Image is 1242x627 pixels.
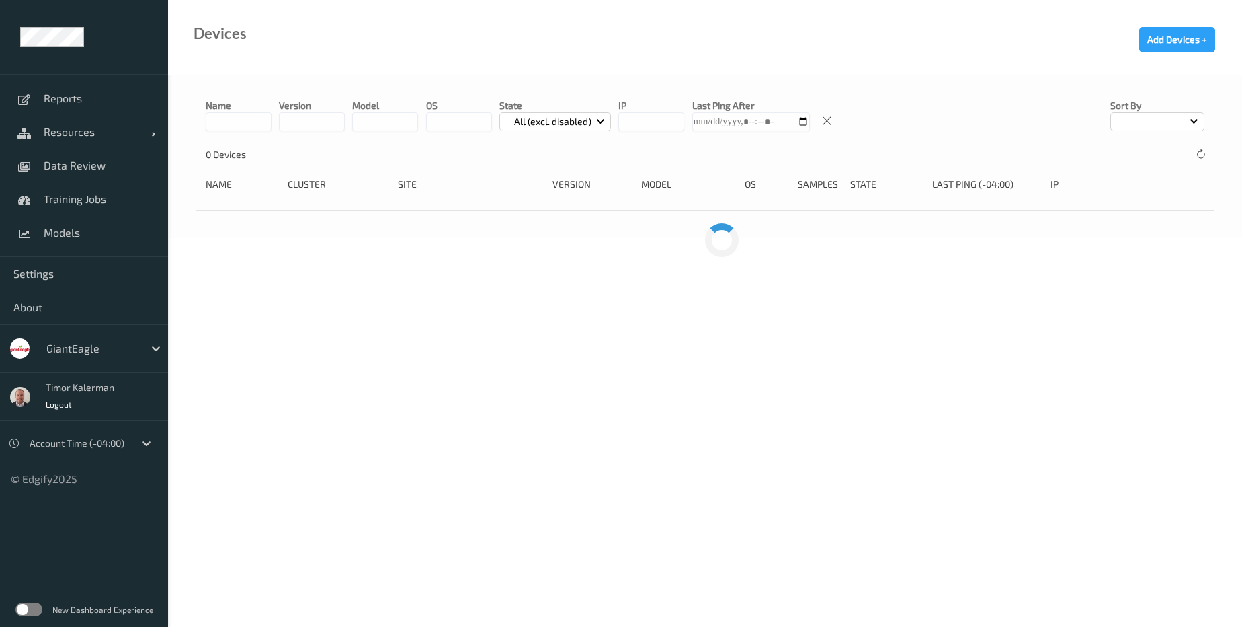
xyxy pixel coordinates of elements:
[641,178,735,191] div: Model
[206,178,278,191] div: Name
[745,178,788,191] div: OS
[1139,27,1215,52] button: Add Devices +
[692,99,810,112] p: Last Ping After
[279,99,345,112] p: version
[398,178,542,191] div: Site
[426,99,492,112] p: OS
[1050,178,1137,191] div: ip
[509,115,596,128] p: All (excl. disabled)
[194,27,247,40] div: Devices
[798,178,841,191] div: Samples
[1110,99,1204,112] p: Sort by
[499,99,612,112] p: State
[552,178,632,191] div: version
[288,178,389,191] div: Cluster
[206,99,272,112] p: Name
[618,99,684,112] p: IP
[850,178,923,191] div: State
[206,148,306,161] p: 0 Devices
[352,99,418,112] p: model
[932,178,1041,191] div: Last Ping (-04:00)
